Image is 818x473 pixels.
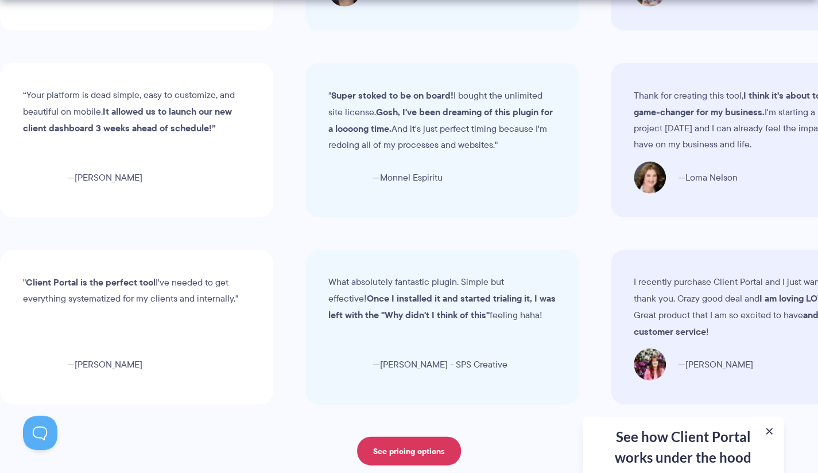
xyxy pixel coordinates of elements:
blockquote: “Your platform is dead simple, easy to customize, and beautiful on mobile. [33,87,260,136]
strong: Gosh, I've been dreaming of this plugin for a loooong time. [338,104,563,135]
iframe: Toggle Customer Support [23,416,57,450]
span: [PERSON_NAME] [67,356,142,372]
img: Richard Walsh [33,161,65,193]
span: [PERSON_NAME] [677,356,753,372]
blockquote: " I've needed to get everything systematized for my clients and internally." [22,273,250,306]
span: Loma Nelson [688,169,747,185]
img: Evangeline Gersich [22,348,55,380]
img: Sam Sedgeman - SPS Creative [328,348,360,380]
blockquote: " I bought the unlimited site license. And it's just perfect timing because I'm redoing all of my... [338,87,565,153]
a: See pricing options [357,436,461,465]
strong: Super stoked to be on board! [341,88,463,101]
strong: Client Portal is the perfect tool [25,275,155,288]
span: [PERSON_NAME] [77,169,152,185]
img: Katrina Upton [633,348,665,380]
span: Monnel Espiritu [382,169,452,185]
strong: Once I installed it and started trialing it, I was left with the "Why didn't I think of this" [328,291,555,321]
span: [PERSON_NAME] - SPS Creative [372,356,507,372]
blockquote: What absolutely fantastic plugin. Simple but effective! feeling haha! [328,273,555,323]
strong: It allowed us to launch our new client dashboard 3 weeks ahead of schedule!” [33,104,242,134]
img: Monnel Espiritu [338,161,370,193]
img: Loma Nelson [643,161,676,193]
